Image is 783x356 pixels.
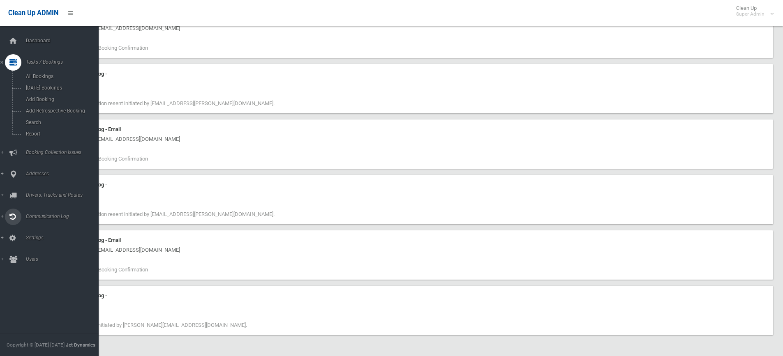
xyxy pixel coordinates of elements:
[58,45,148,51] span: Booked Clean Up Booking Confirmation
[23,96,98,102] span: Add Booking
[58,23,768,33] div: [DATE] 3:15 pm - [EMAIL_ADDRESS][DOMAIN_NAME]
[58,211,275,217] span: Booking confirmation resent initiated by [EMAIL_ADDRESS][PERSON_NAME][DOMAIN_NAME].
[732,5,773,17] span: Clean Up
[58,235,768,245] div: Communication Log - Email
[23,119,98,125] span: Search
[66,342,95,348] strong: Jet Dynamics
[23,59,105,65] span: Tasks / Bookings
[23,85,98,91] span: [DATE] Bookings
[7,342,65,348] span: Copyright © [DATE]-[DATE]
[58,266,148,273] span: Booked Clean Up Booking Confirmation
[8,9,58,17] span: Clean Up ADMIN
[58,156,148,162] span: Booked Clean Up Booking Confirmation
[23,214,105,219] span: Communication Log
[23,192,105,198] span: Drivers, Trucks and Routes
[23,108,98,114] span: Add Retrospective Booking
[23,38,105,44] span: Dashboard
[58,301,768,310] div: [DATE] 2:58 pm
[23,73,98,79] span: All Bookings
[58,291,768,301] div: Communication Log -
[58,190,768,200] div: [DATE] 2:49 pm
[736,11,765,17] small: Super Admin
[58,79,768,89] div: [DATE] 3:15 pm
[23,235,105,241] span: Settings
[23,131,98,137] span: Report
[58,100,275,106] span: Booking confirmation resent initiated by [EMAIL_ADDRESS][PERSON_NAME][DOMAIN_NAME].
[58,180,768,190] div: Communication Log -
[23,171,105,177] span: Addresses
[58,245,768,255] div: [DATE] 2:58 pm - [EMAIL_ADDRESS][DOMAIN_NAME]
[58,69,768,79] div: Communication Log -
[23,149,105,155] span: Booking Collection Issues
[58,322,247,328] span: Booking created initiated by [PERSON_NAME][EMAIL_ADDRESS][DOMAIN_NAME].
[23,256,105,262] span: Users
[58,124,768,134] div: Communication Log - Email
[58,134,768,144] div: [DATE] 2:49 pm - [EMAIL_ADDRESS][DOMAIN_NAME]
